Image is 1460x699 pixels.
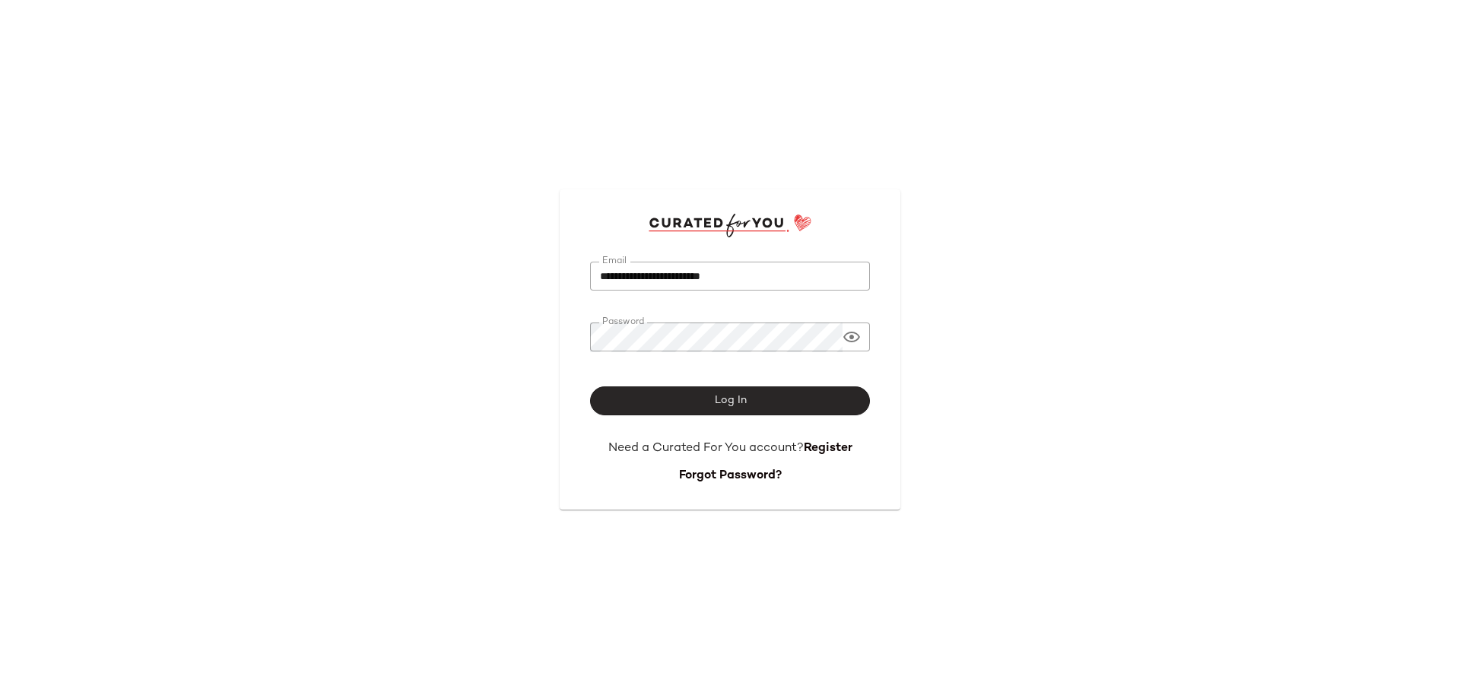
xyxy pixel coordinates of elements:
button: Log In [590,386,870,415]
a: Forgot Password? [679,469,782,482]
span: Need a Curated For You account? [608,442,804,455]
a: Register [804,442,852,455]
img: cfy_login_logo.DGdB1djN.svg [649,214,812,237]
span: Log In [713,395,746,407]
